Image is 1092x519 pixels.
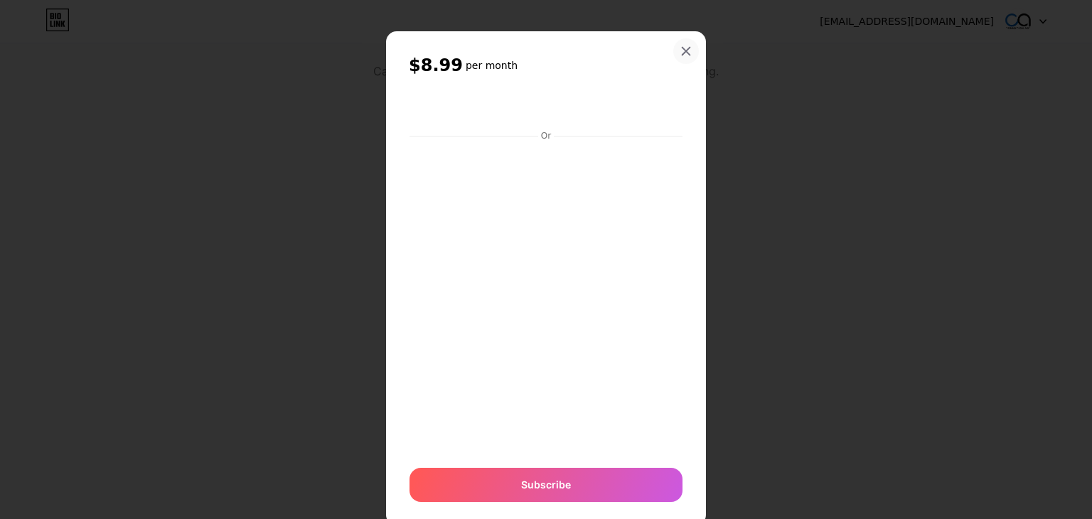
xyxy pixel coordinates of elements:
[409,54,463,77] span: $8.99
[407,143,685,454] iframe: Secure payment input frame
[466,58,518,73] h6: per month
[538,130,554,141] div: Or
[521,477,571,492] span: Subscribe
[409,92,682,126] iframe: Secure payment button frame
